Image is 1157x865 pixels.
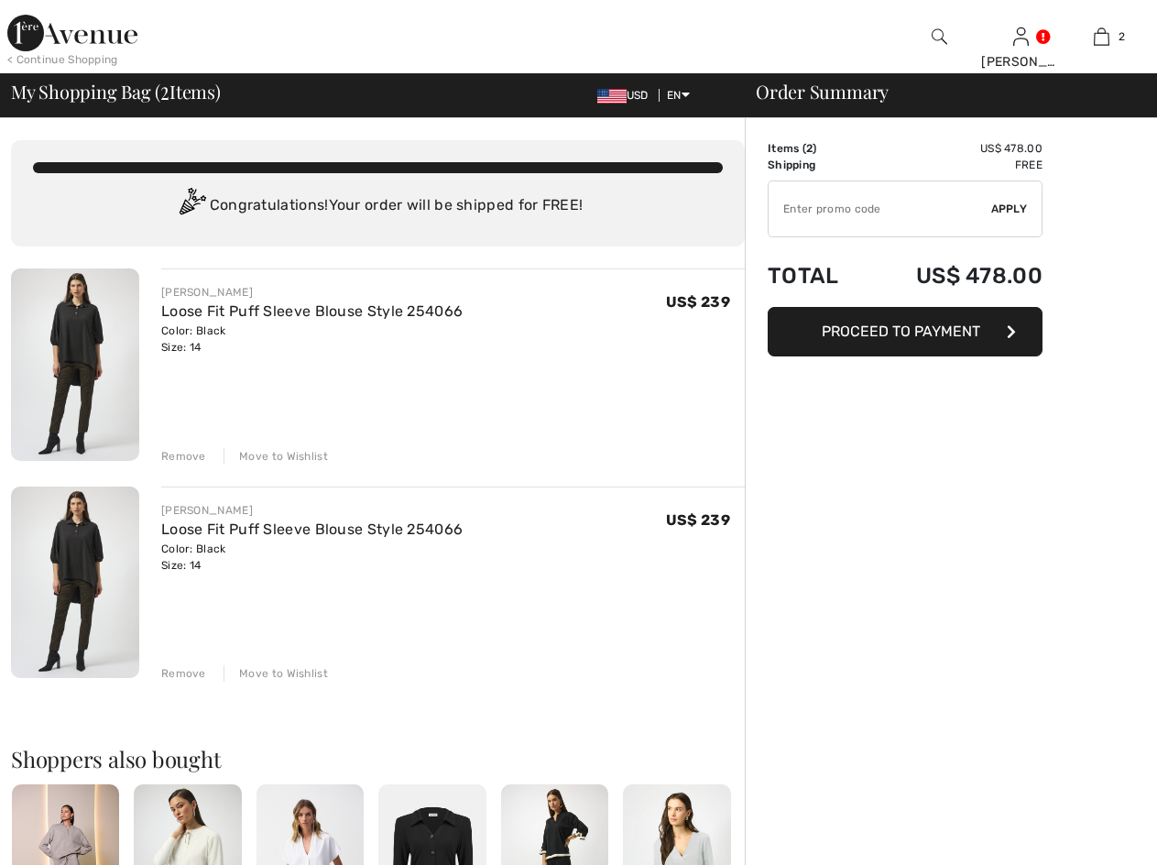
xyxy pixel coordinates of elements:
span: 2 [160,78,169,102]
td: Shipping [768,157,867,173]
div: Remove [161,448,206,465]
a: Loose Fit Puff Sleeve Blouse Style 254066 [161,302,463,320]
span: Apply [991,201,1028,217]
td: Free [867,157,1042,173]
img: 1ère Avenue [7,15,137,51]
div: < Continue Shopping [7,51,118,68]
div: [PERSON_NAME] [981,52,1060,71]
a: Sign In [1013,27,1029,45]
input: Promo code [769,181,991,236]
div: Move to Wishlist [224,448,328,465]
img: Congratulation2.svg [173,188,210,224]
span: US$ 239 [666,511,730,529]
div: Order Summary [734,82,1146,101]
span: 2 [1119,28,1125,45]
span: USD [597,89,656,102]
span: Proceed to Payment [822,323,980,340]
td: Items ( ) [768,140,867,157]
td: US$ 478.00 [867,140,1042,157]
span: 2 [806,142,813,155]
div: Remove [161,665,206,682]
img: My Bag [1094,26,1109,48]
a: 2 [1063,26,1141,48]
img: Loose Fit Puff Sleeve Blouse Style 254066 [11,487,139,679]
img: My Info [1013,26,1029,48]
img: US Dollar [597,89,627,104]
span: EN [667,89,690,102]
button: Proceed to Payment [768,307,1042,356]
img: Loose Fit Puff Sleeve Blouse Style 254066 [11,268,139,461]
div: [PERSON_NAME] [161,502,463,519]
div: [PERSON_NAME] [161,284,463,301]
td: US$ 478.00 [867,245,1042,307]
span: US$ 239 [666,293,730,311]
h2: Shoppers also bought [11,748,745,770]
div: Color: Black Size: 14 [161,541,463,574]
a: Loose Fit Puff Sleeve Blouse Style 254066 [161,520,463,538]
span: My Shopping Bag ( Items) [11,82,221,101]
td: Total [768,245,867,307]
div: Color: Black Size: 14 [161,323,463,356]
div: Move to Wishlist [224,665,328,682]
img: search the website [932,26,947,48]
div: Congratulations! Your order will be shipped for FREE! [33,188,723,224]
